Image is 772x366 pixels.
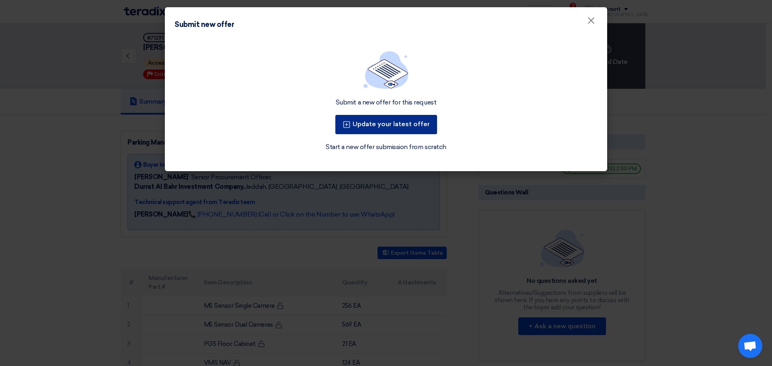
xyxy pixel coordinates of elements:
span: × [587,14,595,31]
div: Submit new offer [175,19,234,30]
img: empty_state_list.svg [363,51,409,89]
div: Submit a new offer for this request [336,98,436,107]
button: Update your latest offer [335,115,437,134]
div: Open chat [738,334,762,358]
button: Close [581,13,602,29]
a: Start a new offer submission from scratch [326,142,446,152]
